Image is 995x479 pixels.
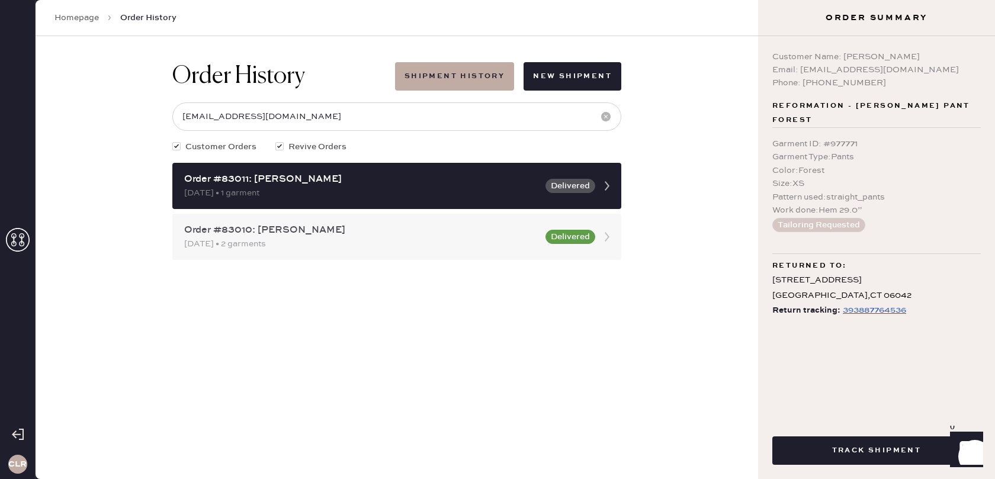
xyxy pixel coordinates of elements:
[772,63,981,76] div: Email: [EMAIL_ADDRESS][DOMAIN_NAME]
[38,200,171,216] th: ID
[479,274,514,309] img: logo
[545,230,595,244] button: Delivered
[939,426,990,477] iframe: Front Chat
[38,367,955,381] div: Reformation Customer Love
[395,62,514,91] button: Shipment History
[772,137,981,150] div: Garment ID : # 977771
[772,444,981,455] a: Track Shipment
[38,140,955,182] div: # 89453 [PERSON_NAME] Qiu [EMAIL_ADDRESS][DOMAIN_NAME]
[38,126,955,140] div: Customer information
[725,419,955,435] th: # Garments
[772,303,840,318] span: Return tracking:
[882,200,955,216] th: QTY
[772,99,981,127] span: Reformation - [PERSON_NAME] Pant Forest
[772,273,981,303] div: [STREET_ADDRESS] [GEOGRAPHIC_DATA] , CT 06042
[772,259,847,273] span: Returned to:
[452,234,540,243] img: Logo
[545,179,595,193] button: Delivered
[172,62,305,91] h1: Order History
[772,164,981,177] div: Color : Forest
[385,419,726,435] th: Customer
[843,303,906,317] div: https://www.fedex.com/apps/fedextrack/?tracknumbers=393887764536&cntry_code=US
[38,216,171,231] td: 1014313
[184,237,538,250] div: [DATE] • 2 garments
[38,339,955,353] div: Shipment Summary
[882,216,955,231] td: 1
[725,435,955,450] td: 1
[38,419,169,435] th: ID
[524,62,621,91] button: New Shipment
[184,187,538,200] div: [DATE] • 1 garment
[38,399,955,413] div: Orders In Shipment :
[120,12,176,24] span: Order History
[185,140,256,153] span: Customer Orders
[184,223,538,237] div: Order #83010: [PERSON_NAME]
[772,150,981,163] div: Garment Type : Pants
[772,204,981,217] div: Work done : Hem 29.0”
[38,94,955,108] div: Order # 83483
[172,102,621,131] input: Search by order number, customer name, email or phone number
[169,435,385,450] td: [DATE]
[171,200,883,216] th: Description
[758,12,995,24] h3: Order Summary
[54,12,99,24] a: Homepage
[38,79,955,94] div: Packing slip
[772,191,981,204] div: Pattern used : straight_pants
[772,76,981,89] div: Phone: [PHONE_NUMBER]
[288,140,346,153] span: Revive Orders
[38,353,955,367] div: Shipment #108599
[8,460,27,468] h3: CLR
[38,435,169,450] td: 83483
[772,436,981,465] button: Track Shipment
[479,14,514,50] img: logo
[772,50,981,63] div: Customer Name: [PERSON_NAME]
[452,465,540,474] img: logo
[772,177,981,190] div: Size : XS
[184,172,538,187] div: Order #83011: [PERSON_NAME]
[169,419,385,435] th: Order Date
[385,435,726,450] td: [PERSON_NAME]
[840,303,906,318] a: 393887764536
[171,216,883,231] td: Pants - Reformation - Auggie Pant Ivory - Size: 2
[772,218,865,232] button: Tailoring Requested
